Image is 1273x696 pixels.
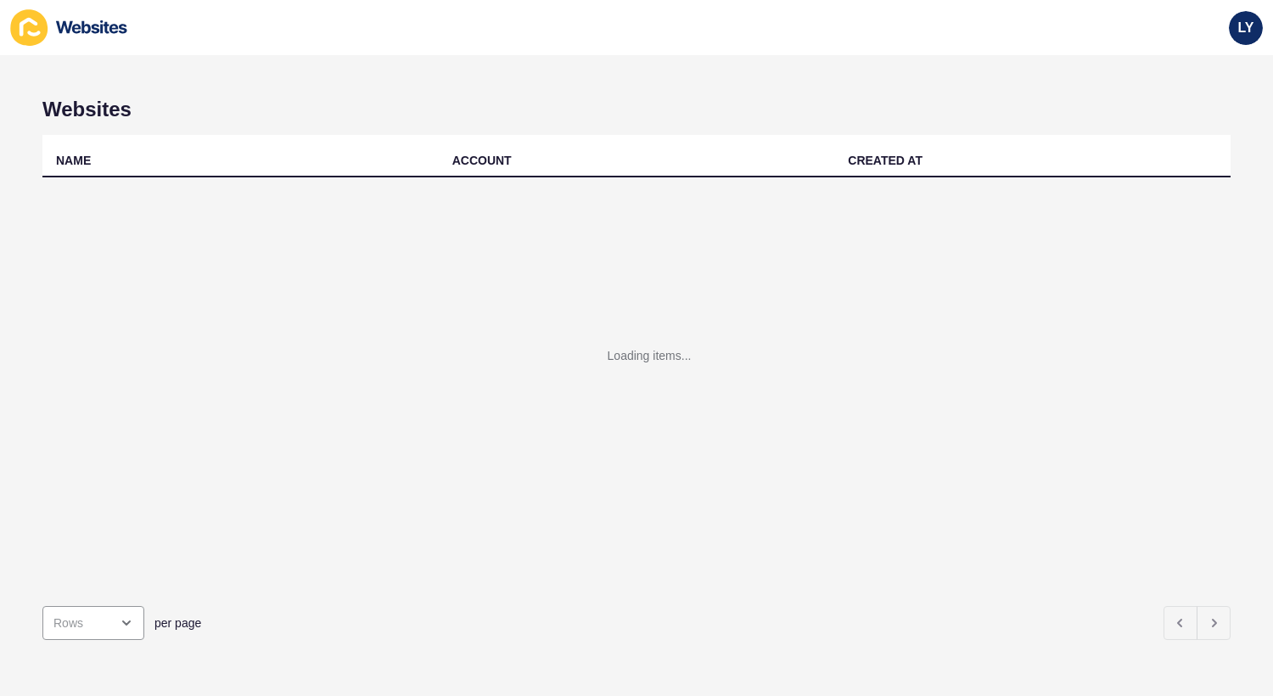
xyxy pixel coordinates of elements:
[608,347,692,364] div: Loading items...
[42,98,1231,121] h1: Websites
[56,152,91,169] div: NAME
[42,606,144,640] div: open menu
[848,152,923,169] div: CREATED AT
[1238,20,1254,36] span: LY
[452,152,512,169] div: ACCOUNT
[154,615,201,631] span: per page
